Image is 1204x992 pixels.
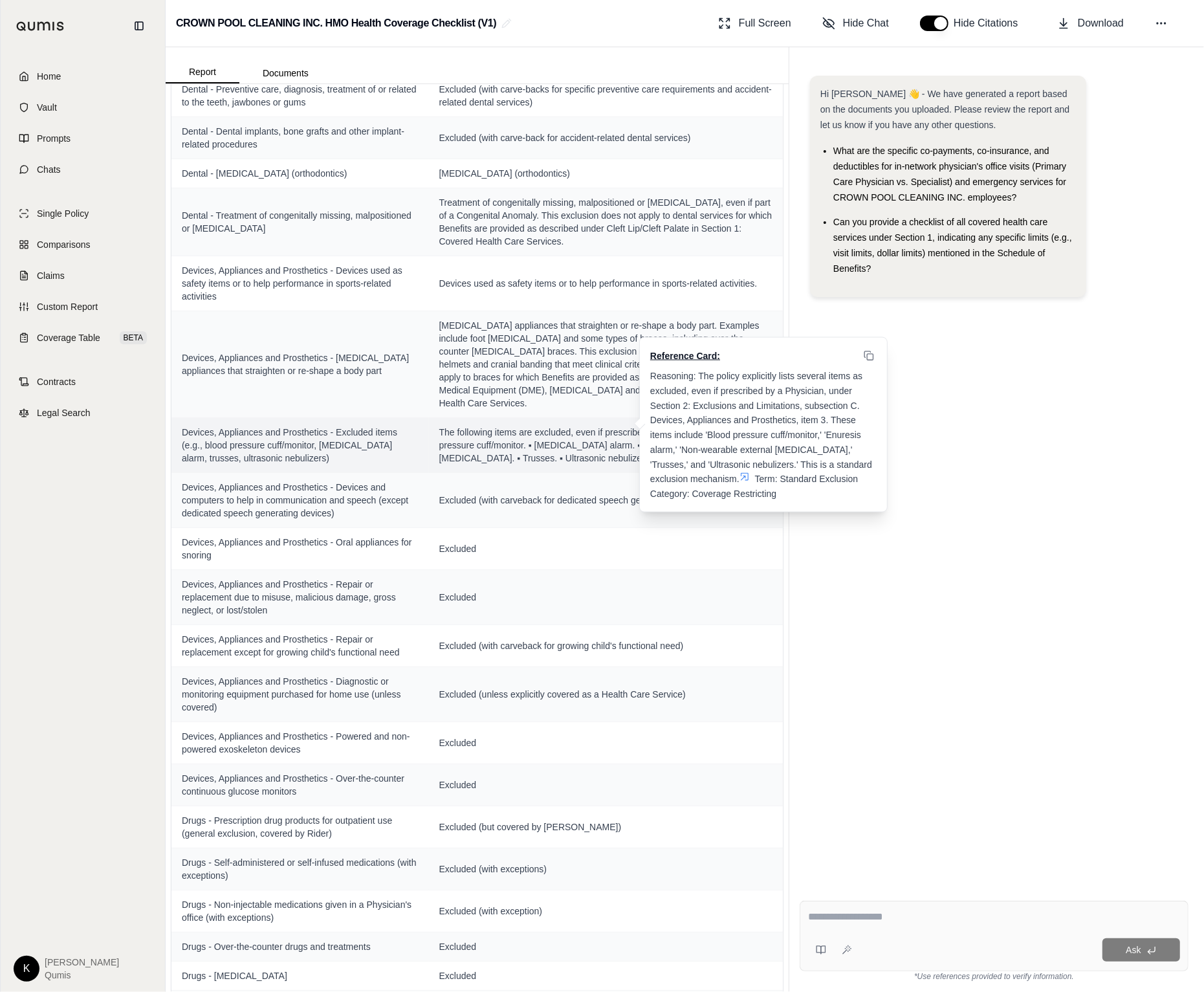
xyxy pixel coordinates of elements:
[45,956,119,969] span: [PERSON_NAME]
[843,16,889,31] span: Hide Chat
[37,132,71,145] span: Prompts
[439,167,772,180] span: [MEDICAL_DATA] (orthodontics)
[16,21,65,31] img: Qumis Logo
[439,736,772,749] span: Excluded
[182,536,419,562] span: Devices, Appliances and Prosthetics - Oral appliances for snoring
[8,155,157,184] a: Chats
[176,12,496,35] h2: CROWN POOL CLEANING INC. HMO Health Coverage Checklist (V1)
[182,578,419,617] span: Devices, Appliances and Prosthetics - Repair or replacement due to misuse, malicious damage, gros...
[739,16,791,31] span: Full Screen
[8,261,157,290] a: Claims
[650,371,875,484] span: Reasoning: The policy explicitly lists several items as excluded, even if prescribed by a Physici...
[129,16,149,36] button: Collapse sidebar
[182,426,419,465] span: Devices, Appliances and Prosthetics - Excluded items (e.g., blood pressure cuff/monitor, [MEDICAL...
[833,146,1066,203] span: What are the specific co-payments, co-insurance, and deductibles for in-network physician's offic...
[37,269,65,282] span: Claims
[182,481,419,520] span: Devices, Appliances and Prosthetics - Devices and computers to help in communication and speech (...
[8,368,157,396] a: Contracts
[439,969,772,982] span: Excluded
[439,196,772,248] span: Treatment of congenitally missing, malpositioned or [MEDICAL_DATA], even if part of a Congenital ...
[239,63,332,83] button: Documents
[8,230,157,259] a: Comparisons
[439,940,772,953] span: Excluded
[182,969,419,982] span: Drugs - [MEDICAL_DATA]
[37,331,100,344] span: Coverage Table
[800,971,1188,982] div: *Use references provided to verify information.
[182,83,419,109] span: Dental - Preventive care, diagnosis, treatment of or related to the teeth, jawbones or gums
[8,399,157,427] a: Legal Search
[37,163,61,176] span: Chats
[439,905,772,918] span: Excluded (with exception)
[1126,945,1141,955] span: Ask
[861,348,877,364] button: Copy to clipboard
[8,324,157,352] a: Coverage TableBETA
[37,300,98,313] span: Custom Report
[439,863,772,876] span: Excluded (with exceptions)
[650,349,720,362] span: Reference Card:
[182,209,419,235] span: Dental - Treatment of congenitally missing, malpositioned or [MEDICAL_DATA]
[439,591,772,604] span: Excluded
[182,633,419,659] span: Devices, Appliances and Prosthetics - Repair or replacement except for growing child's functional...
[166,61,239,83] button: Report
[37,406,91,419] span: Legal Search
[37,101,57,114] span: Vault
[182,351,419,377] span: Devices, Appliances and Prosthetics - [MEDICAL_DATA] appliances that straighten or re-shape a bod...
[1078,16,1124,31] span: Download
[820,89,1069,130] span: Hi [PERSON_NAME] 👋 - We have generated a report based on the documents you uploaded. Please revie...
[182,730,419,756] span: Devices, Appliances and Prosthetics - Powered and non-powered exoskeleton devices
[37,375,76,388] span: Contracts
[439,821,772,833] span: Excluded (but covered by [PERSON_NAME])
[8,199,157,228] a: Single Policy
[182,898,419,924] span: Drugs - Non-injectable medications given in a Physician's office (with exceptions)
[37,207,89,220] span: Single Policy
[182,772,419,798] span: Devices, Appliances and Prosthetics - Over-the-counter continuous glucose monitors
[182,675,419,714] span: Devices, Appliances and Prosthetics - Diagnostic or monitoring equipment purchased for home use (...
[439,542,772,555] span: Excluded
[439,83,772,109] span: Excluded (with carve-backs for specific preventive care requirements and accident-related dental ...
[182,940,419,953] span: Drugs - Over-the-counter drugs and treatments
[8,124,157,153] a: Prompts
[1102,938,1180,962] button: Ask
[1052,10,1129,36] button: Download
[182,814,419,840] span: Drugs - Prescription drug products for outpatient use (general exclusion, covered by Rider)
[439,426,772,465] span: The following items are excluded, even if prescribed by a Physician: ▪ Blood pressure cuff/monito...
[8,292,157,321] a: Custom Report
[439,639,772,652] span: Excluded (with carveback for growing child's functional need)
[439,688,772,701] span: Excluded (unless explicitly covered as a Health Care Service)
[439,494,772,507] span: Excluded (with carveback for dedicated speech generating devices)
[439,131,772,144] span: Excluded (with carve-back for accident-related dental services)
[439,778,772,791] span: Excluded
[439,277,772,290] span: Devices used as safety items or to help performance in sports-related activities.
[954,16,1026,31] span: Hide Citations
[8,62,157,91] a: Home
[439,319,772,410] span: [MEDICAL_DATA] appliances that straighten or re-shape a body part. Examples include foot [MEDICAL...
[45,969,119,982] span: Qumis
[817,10,894,36] button: Hide Chat
[182,856,419,882] span: Drugs - Self-administered or self-infused medications (with exceptions)
[182,167,419,180] span: Dental - [MEDICAL_DATA] (orthodontics)
[182,264,419,303] span: Devices, Appliances and Prosthetics - Devices used as safety items or to help performance in spor...
[37,238,90,251] span: Comparisons
[182,125,419,151] span: Dental - Dental implants, bone grafts and other implant-related procedures
[713,10,796,36] button: Full Screen
[8,93,157,122] a: Vault
[833,217,1072,274] span: Can you provide a checklist of all covered health care services under Section 1, indicating any s...
[120,331,147,344] span: BETA
[37,70,61,83] span: Home
[14,956,39,982] div: K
